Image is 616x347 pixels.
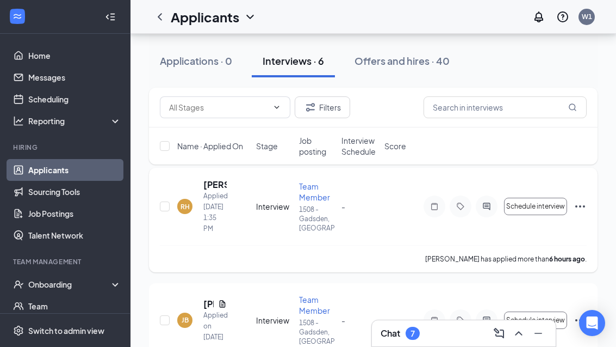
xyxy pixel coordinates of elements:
[480,202,493,211] svg: ActiveChat
[504,198,567,215] button: Schedule interview
[341,135,378,157] span: Interview Schedule
[203,310,227,343] div: Applied on [DATE]
[295,96,350,118] button: Filter Filters
[410,329,415,338] div: 7
[299,295,330,315] span: Team Member
[203,179,227,191] h5: [PERSON_NAME]
[582,12,592,21] div: W1
[256,315,293,326] div: Interview
[218,300,227,308] svg: Document
[425,254,587,264] p: [PERSON_NAME] has applied more than .
[299,205,335,233] p: 1508 - Gadsden, [GEOGRAPHIC_DATA]
[428,202,441,211] svg: Note
[354,54,450,68] div: Offers and hires · 40
[530,325,547,342] button: Minimize
[244,10,257,23] svg: ChevronDown
[28,203,121,224] a: Job Postings
[105,11,116,22] svg: Collapse
[341,202,345,211] span: -
[28,159,121,181] a: Applicants
[28,224,121,246] a: Talent Network
[153,10,166,23] svg: ChevronLeft
[579,310,605,336] div: Open Intercom Messenger
[454,202,467,211] svg: Tag
[574,200,587,213] svg: Ellipses
[263,54,324,68] div: Interviews · 6
[28,295,121,317] a: Team
[299,181,330,202] span: Team Member
[28,279,112,290] div: Onboarding
[506,316,565,324] span: Schedule interview
[28,45,121,66] a: Home
[341,315,345,325] span: -
[256,201,293,212] div: Interview
[181,202,190,211] div: RH
[203,298,214,310] h5: [PERSON_NAME]
[13,115,24,126] svg: Analysis
[504,312,567,329] button: Schedule interview
[381,327,400,339] h3: Chat
[512,327,525,340] svg: ChevronUp
[13,257,119,266] div: Team Management
[510,325,527,342] button: ChevronUp
[493,327,506,340] svg: ComposeMessage
[299,135,335,157] span: Job posting
[506,203,565,210] span: Schedule interview
[28,181,121,203] a: Sourcing Tools
[28,66,121,88] a: Messages
[203,191,227,234] div: Applied [DATE] 1:35 PM
[182,315,189,325] div: JB
[13,325,24,336] svg: Settings
[169,101,268,113] input: All Stages
[532,10,545,23] svg: Notifications
[28,88,121,110] a: Scheduling
[12,11,23,22] svg: WorkstreamLogo
[272,103,281,112] svg: ChevronDown
[532,327,545,340] svg: Minimize
[256,141,278,151] span: Stage
[28,115,122,126] div: Reporting
[424,96,587,118] input: Search in interviews
[490,325,508,342] button: ComposeMessage
[556,10,569,23] svg: QuestionInfo
[428,316,441,325] svg: Note
[13,143,119,152] div: Hiring
[177,141,243,151] span: Name · Applied On
[13,279,24,290] svg: UserCheck
[480,316,493,325] svg: ActiveChat
[549,255,585,263] b: 6 hours ago
[574,314,587,327] svg: Ellipses
[299,318,335,346] p: 1508 - Gadsden, [GEOGRAPHIC_DATA]
[171,8,239,26] h1: Applicants
[454,316,467,325] svg: Tag
[304,101,317,114] svg: Filter
[28,325,104,336] div: Switch to admin view
[160,54,232,68] div: Applications · 0
[384,141,406,151] span: Score
[568,103,577,112] svg: MagnifyingGlass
